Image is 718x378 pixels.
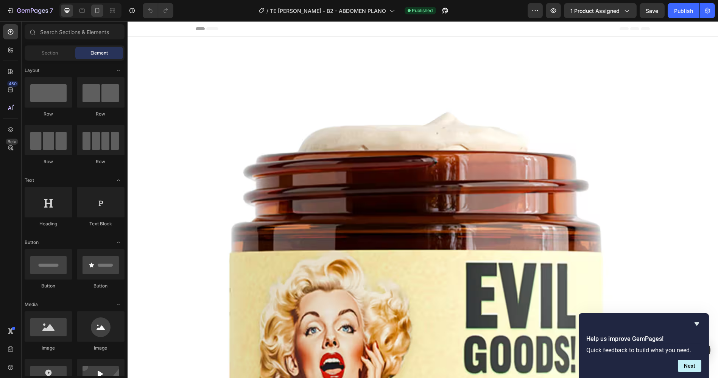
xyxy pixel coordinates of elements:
[25,24,125,39] input: Search Sections & Elements
[586,334,701,344] h2: Help us improve GemPages!
[640,3,665,18] button: Save
[3,3,56,18] button: 7
[674,7,693,15] div: Publish
[25,111,72,117] div: Row
[25,239,39,246] span: Button
[678,360,701,372] button: Next question
[77,345,125,351] div: Image
[267,7,269,15] span: /
[7,81,18,87] div: 450
[112,236,125,248] span: Toggle open
[25,67,39,74] span: Layout
[270,7,386,15] span: TE [PERSON_NAME] - B2 - ABDOMEN PLANO
[586,319,701,372] div: Help us improve GemPages!
[692,319,701,328] button: Hide survey
[25,345,72,351] div: Image
[25,177,34,184] span: Text
[570,7,620,15] span: 1 product assigned
[25,220,72,227] div: Heading
[586,347,701,354] p: Quick feedback to build what you need.
[77,283,125,289] div: Button
[112,64,125,77] span: Toggle open
[42,50,58,56] span: Section
[646,8,659,14] span: Save
[77,220,125,227] div: Text Block
[90,50,108,56] span: Element
[412,7,433,14] span: Published
[25,283,72,289] div: Button
[6,139,18,145] div: Beta
[77,158,125,165] div: Row
[25,301,38,308] span: Media
[25,158,72,165] div: Row
[128,21,718,378] iframe: Design area
[112,298,125,311] span: Toggle open
[143,3,173,18] div: Undo/Redo
[564,3,637,18] button: 1 product assigned
[668,3,699,18] button: Publish
[112,174,125,186] span: Toggle open
[50,6,53,15] p: 7
[77,111,125,117] div: Row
